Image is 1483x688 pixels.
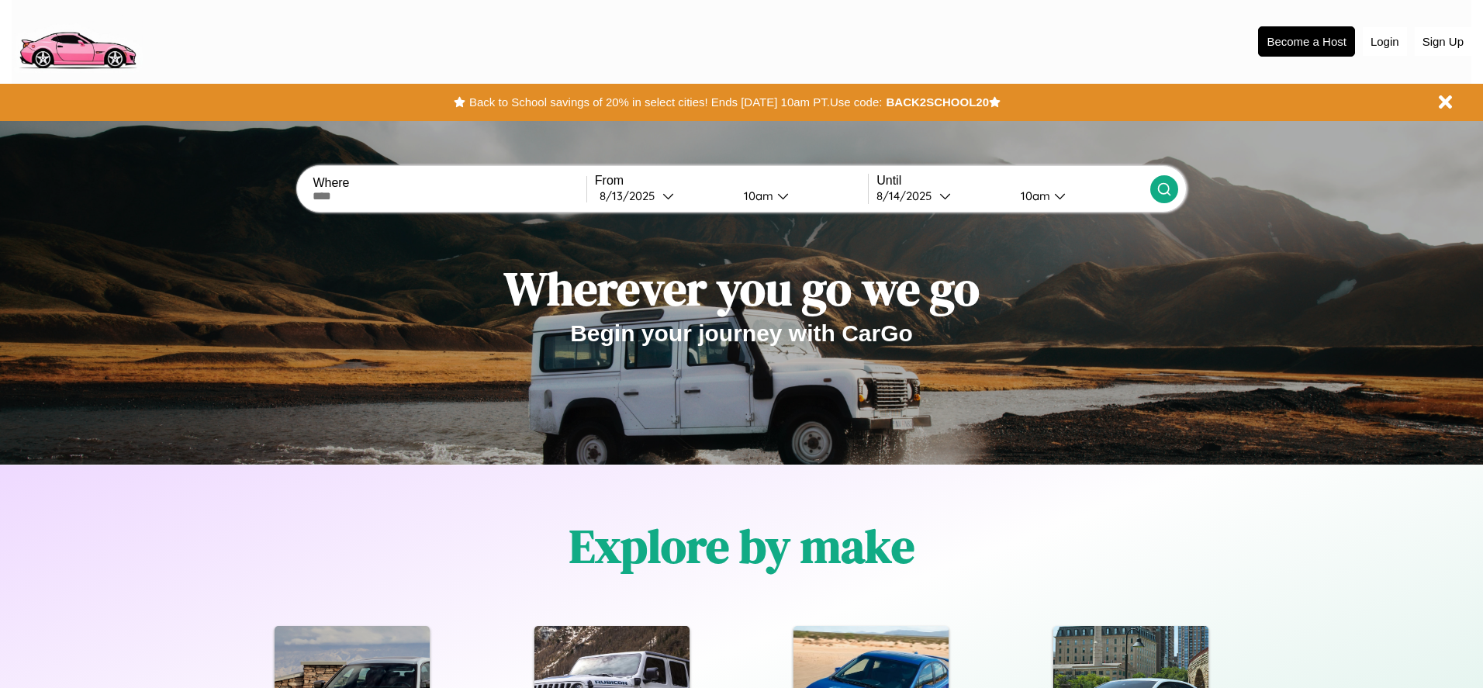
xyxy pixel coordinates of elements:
h1: Explore by make [569,514,914,578]
button: 10am [731,188,868,204]
button: 10am [1008,188,1149,204]
img: logo [12,8,143,73]
button: 8/13/2025 [595,188,731,204]
button: Back to School savings of 20% in select cities! Ends [DATE] 10am PT.Use code: [465,92,886,113]
button: Sign Up [1415,27,1471,56]
label: From [595,174,868,188]
button: Become a Host [1258,26,1355,57]
button: Login [1363,27,1407,56]
div: 8 / 13 / 2025 [600,188,662,203]
div: 8 / 14 / 2025 [876,188,939,203]
b: BACK2SCHOOL20 [886,95,989,109]
div: 10am [736,188,777,203]
label: Where [313,176,586,190]
div: 10am [1013,188,1054,203]
label: Until [876,174,1149,188]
